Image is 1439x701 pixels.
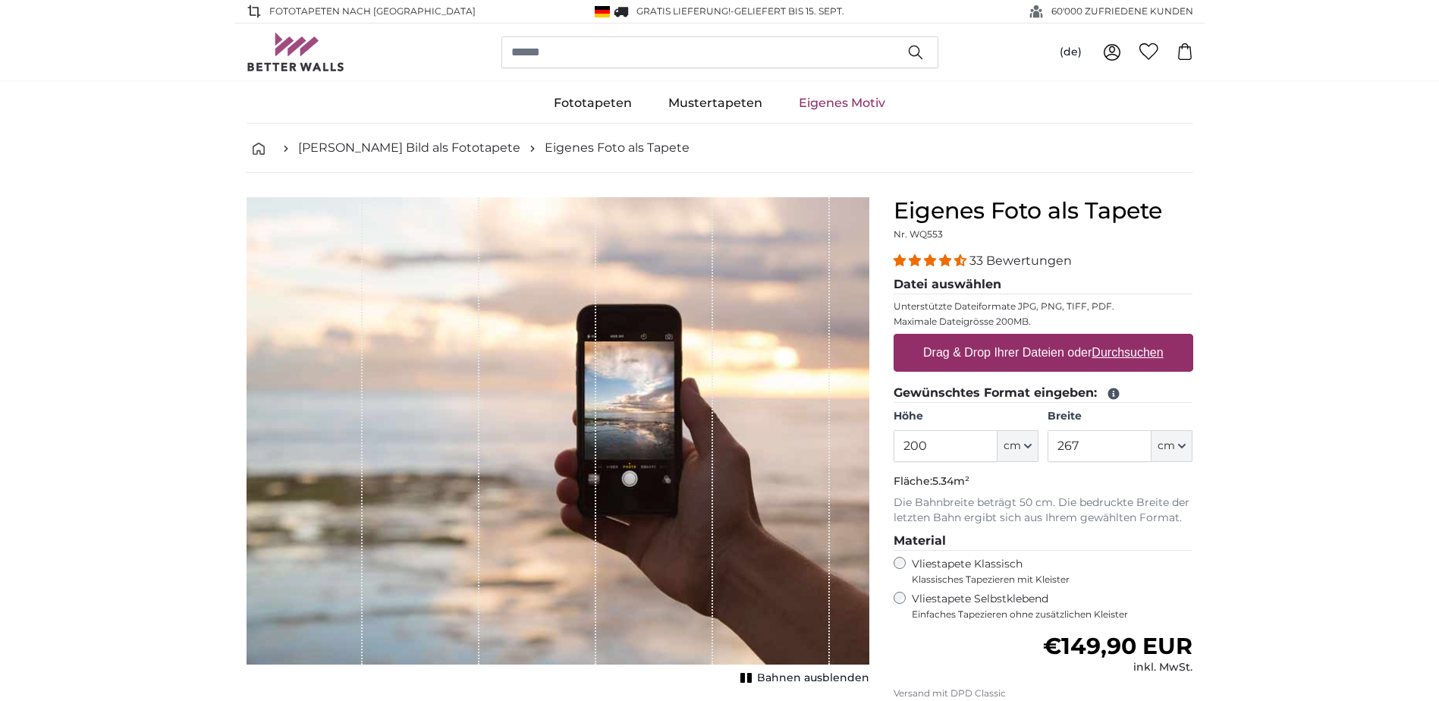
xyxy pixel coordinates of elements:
legend: Gewünschtes Format eingeben: [894,384,1193,403]
label: Höhe [894,409,1038,424]
img: Betterwalls [247,33,345,71]
p: Versand mit DPD Classic [894,687,1193,699]
legend: Material [894,532,1193,551]
span: cm [1004,439,1021,454]
a: [PERSON_NAME] Bild als Fototapete [298,139,520,157]
button: Bahnen ausblenden [736,668,869,689]
h1: Eigenes Foto als Tapete [894,197,1193,225]
span: Einfaches Tapezieren ohne zusätzlichen Kleister [912,608,1193,621]
p: Die Bahnbreite beträgt 50 cm. Die bedruckte Breite der letzten Bahn ergibt sich aus Ihrem gewählt... [894,495,1193,526]
label: Vliestapete Klassisch [912,557,1180,586]
legend: Datei auswählen [894,275,1193,294]
div: 1 of 1 [247,197,869,689]
span: Fototapeten nach [GEOGRAPHIC_DATA] [269,5,476,18]
button: (de) [1048,39,1094,66]
label: Drag & Drop Ihrer Dateien oder [917,338,1170,368]
span: - [730,5,844,17]
label: Breite [1048,409,1192,424]
span: Geliefert bis 15. Sept. [734,5,844,17]
span: GRATIS Lieferung! [636,5,730,17]
p: Unterstützte Dateiformate JPG, PNG, TIFF, PDF. [894,300,1193,313]
a: Mustertapeten [650,83,781,123]
button: cm [1152,430,1192,462]
p: Maximale Dateigrösse 200MB. [894,316,1193,328]
img: Deutschland [595,6,610,17]
label: Vliestapete Selbstklebend [912,592,1193,621]
div: inkl. MwSt. [1043,660,1192,675]
span: Klassisches Tapezieren mit Kleister [912,574,1180,586]
span: Bahnen ausblenden [757,671,869,686]
span: 4.33 stars [894,253,969,268]
a: Eigenes Motiv [781,83,903,123]
button: cm [998,430,1038,462]
a: Eigenes Foto als Tapete [545,139,690,157]
span: 33 Bewertungen [969,253,1072,268]
span: cm [1158,439,1175,454]
u: Durchsuchen [1092,346,1163,359]
span: 60'000 ZUFRIEDENE KUNDEN [1051,5,1193,18]
span: €149,90 EUR [1043,632,1192,660]
nav: breadcrumbs [247,124,1193,173]
p: Fläche: [894,474,1193,489]
span: Nr. WQ553 [894,228,943,240]
span: 5.34m² [932,474,969,488]
a: Fototapeten [536,83,650,123]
